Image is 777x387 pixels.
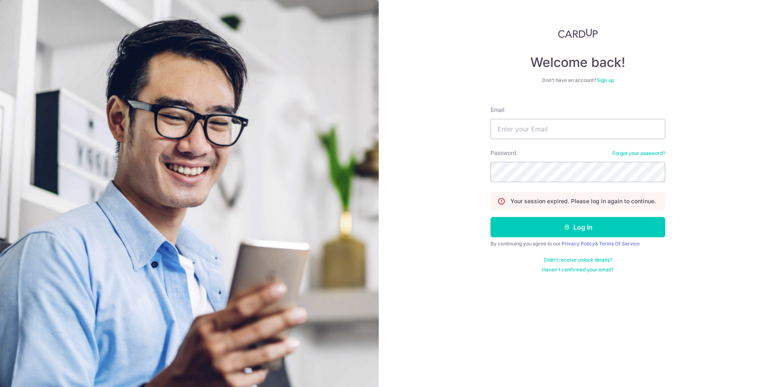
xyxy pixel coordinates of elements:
p: Your session expired. Please log in again to continue. [510,197,656,205]
div: Don’t have an account? [491,77,665,84]
a: Sign up [597,77,614,83]
a: Privacy Policy [562,241,595,247]
a: Haven't confirmed your email? [542,267,614,273]
input: Enter your Email [491,119,665,139]
label: Email [491,106,504,114]
img: CardUp Logo [558,28,598,38]
label: Password [491,149,517,157]
a: Terms Of Service [599,241,640,247]
a: Forgot your password? [612,150,665,157]
a: Didn't receive unlock details? [544,257,612,263]
div: By continuing you agree to our & [491,241,665,247]
h4: Welcome back! [491,54,665,71]
button: Log in [491,217,665,237]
